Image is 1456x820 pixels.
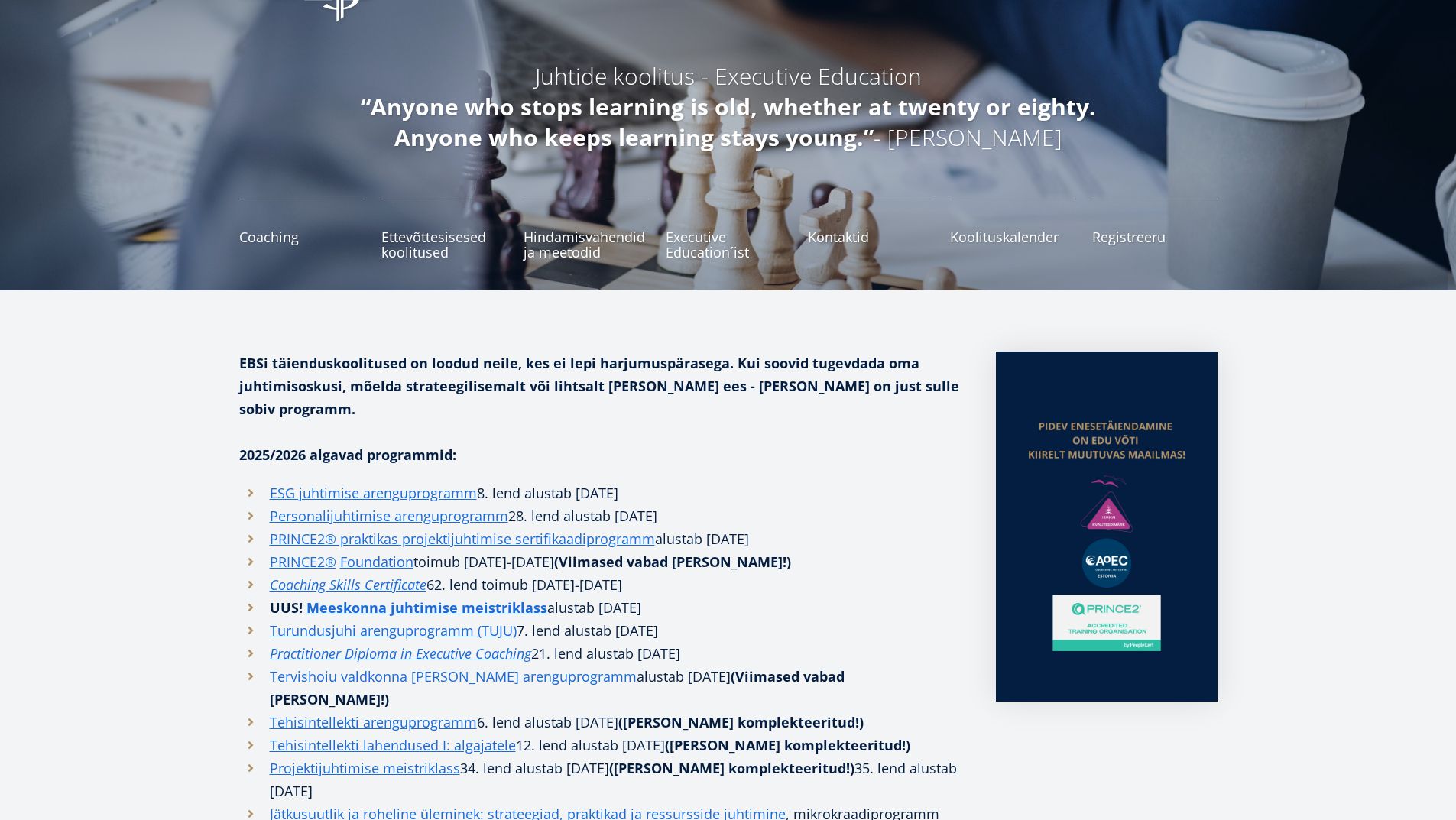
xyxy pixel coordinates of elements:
li: alustab [DATE] [239,596,965,619]
a: Tervishoiu valdkonna [PERSON_NAME] arenguprogramm [270,665,637,688]
a: ESG juhtimise arenguprogramm [270,481,477,504]
a: PRINCE2 [270,550,325,573]
li: alustab [DATE] [239,665,965,711]
a: Tehisintellekti lahendused I: algajatele [270,734,516,757]
strong: EBSi täienduskoolitused on loodud neile, kes ei lepi harjumuspärasega. Kui soovid tugevdada oma j... [239,354,959,418]
a: Coaching [239,199,365,260]
span: Executive Education´ist [666,229,791,260]
a: Koolituskalender [950,199,1075,260]
a: Foundation [340,550,413,573]
a: PRINCE2® praktikas projektijuhtimise sertifikaadiprogramm [270,527,655,550]
a: Meeskonna juhtimise meistriklass [306,596,547,619]
span: Kontaktid [808,229,933,245]
a: ® [325,550,336,573]
a: Hindamisvahendid ja meetodid [524,199,649,260]
strong: 2025/2026 algavad programmid: [239,446,456,464]
li: 6. lend alustab [DATE] [239,711,965,734]
i: 21 [531,644,546,663]
a: Kontaktid [808,199,933,260]
h5: Juhtide koolitus - Executive Education [323,61,1133,92]
li: 28. lend alustab [DATE] [239,504,965,527]
a: Turundusjuhi arenguprogramm (TUJU) [270,619,517,642]
a: Projektijuhtimise meistriklass [270,757,460,779]
li: alustab [DATE] [239,527,965,550]
a: Personalijuhtimise arenguprogramm [270,504,508,527]
li: 34. lend alustab [DATE] 35. lend alustab [DATE] [239,757,965,802]
li: 8. lend alustab [DATE] [239,481,965,504]
li: 62. lend toimub [DATE]-[DATE] [239,573,965,596]
a: Executive Education´ist [666,199,791,260]
li: . lend alustab [DATE] [239,642,965,665]
strong: (Viimased vabad [PERSON_NAME]!) [554,553,791,571]
strong: ([PERSON_NAME] komplekteeritud!) [618,713,864,731]
a: Practitioner Diploma in Executive Coaching [270,642,531,665]
li: 12. lend alustab [DATE] [239,734,965,757]
h5: - [PERSON_NAME] [323,92,1133,153]
a: Coaching Skills Certificate [270,573,426,596]
em: “Anyone who stops learning is old, whether at twenty or eighty. Anyone who keeps learning stays y... [361,91,1096,153]
strong: ([PERSON_NAME] komplekteeritud!) [665,736,910,754]
span: Hindamisvahendid ja meetodid [524,229,649,260]
span: Koolituskalender [950,229,1075,245]
a: Tehisintellekti arenguprogramm [270,711,477,734]
span: Registreeru [1092,229,1218,245]
em: Practitioner Diploma in Executive Coaching [270,644,531,663]
strong: ([PERSON_NAME] komplekteeritud!) [609,759,854,777]
a: Registreeru [1092,199,1218,260]
strong: UUS! [270,598,303,617]
span: Coaching [239,229,365,245]
li: 7. lend alustab [DATE] [239,619,965,642]
a: Ettevõttesisesed koolitused [381,199,507,260]
li: toimub [DATE]-[DATE] [239,550,965,573]
em: Coaching Skills Certificate [270,575,426,594]
strong: Meeskonna juhtimise meistriklass [306,598,547,617]
span: Ettevõttesisesed koolitused [381,229,507,260]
